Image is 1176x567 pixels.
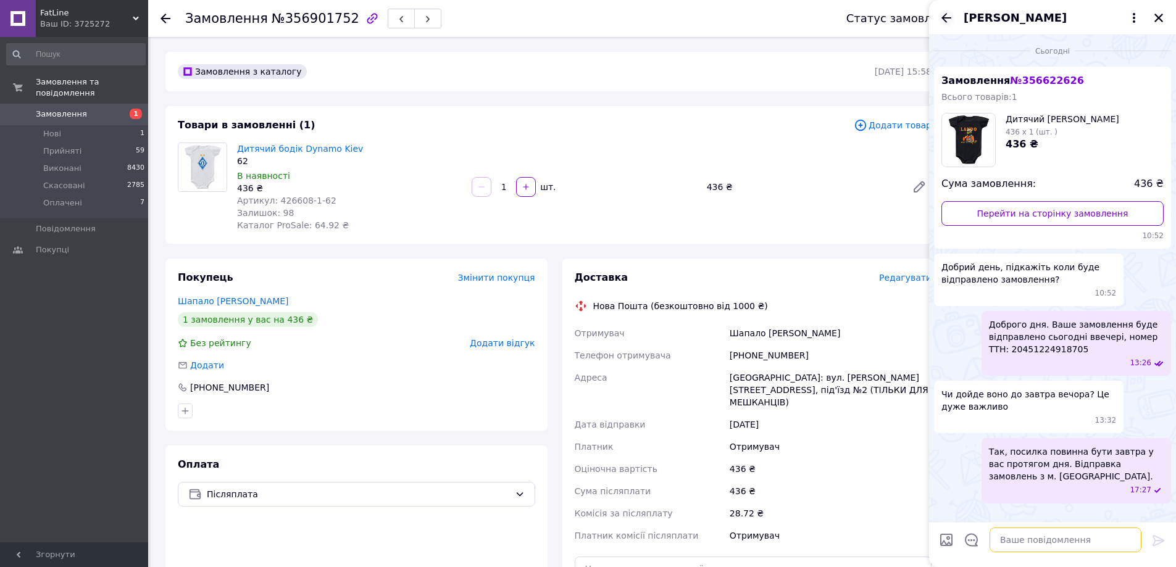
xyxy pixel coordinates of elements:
[575,328,625,338] span: Отримувач
[272,11,359,26] span: №356901752
[43,197,82,209] span: Оплачені
[178,119,315,131] span: Товари в замовленні (1)
[189,381,270,394] div: [PHONE_NUMBER]
[727,344,934,366] div: [PHONE_NUMBER]
[575,420,646,429] span: Дата відправки
[36,109,87,120] span: Замовлення
[1006,128,1057,136] span: 436 x 1 (шт. )
[875,67,932,77] time: [DATE] 15:58
[1006,138,1038,150] span: 436 ₴
[1095,288,1117,299] span: 10:52 12.08.2025
[40,19,148,30] div: Ваш ID: 3725272
[939,10,954,25] button: Назад
[1095,415,1117,426] span: 13:32 12.08.2025
[140,128,144,139] span: 1
[575,350,671,360] span: Телефон отримувача
[727,524,934,547] div: Отримувач
[537,181,557,193] div: шт.
[1134,177,1164,191] span: 436 ₴
[207,487,510,501] span: Післяплата
[879,273,932,283] span: Редагувати
[941,388,1116,413] span: Чи дойде воно до завтра вечора? Це дуже важливо
[43,163,81,174] span: Виконані
[575,442,614,452] span: Платник
[702,178,902,196] div: 436 ₴
[907,175,932,199] a: Редагувати
[941,75,1084,86] span: Замовлення
[178,64,307,79] div: Замовлення з каталогу
[575,531,699,540] span: Платник комісії післяплати
[178,271,233,283] span: Покупець
[43,128,61,139] span: Нові
[1010,75,1083,86] span: № 356622626
[727,502,934,524] div: 28.72 ₴
[6,43,146,65] input: Пошук
[470,338,535,348] span: Додати відгук
[1006,113,1119,125] span: Дитячий [PERSON_NAME]
[161,12,170,25] div: Повернутися назад
[237,220,349,230] span: Каталог ProSale: 64.92 ₴
[237,144,363,154] a: Дитячий бодік Dynamo Kiev
[989,445,1164,482] span: Так, посилка повинна бути завтра у вас протягом дня. Відправка замовлень з м. [GEOGRAPHIC_DATA].
[575,486,651,496] span: Сума післяплати
[1151,10,1166,25] button: Закрити
[964,10,1067,26] span: [PERSON_NAME]
[127,180,144,191] span: 2785
[575,373,607,383] span: Адреса
[1030,46,1075,57] span: Сьогодні
[237,155,462,167] div: 62
[36,244,69,255] span: Покупці
[178,312,318,327] div: 1 замовлення у вас на 436 ₴
[727,458,934,480] div: 436 ₴
[727,322,934,344] div: Шапало [PERSON_NAME]
[575,464,657,474] span: Оціночна вартість
[941,177,1036,191] span: Сума замовлення:
[190,360,224,370] span: Додати
[237,208,294,218] span: Залишок: 98
[941,261,1116,286] span: Добрий день, підкажіть коли буде відправлено замовлення?
[237,182,462,194] div: 436 ₴
[458,273,535,283] span: Змінити покупця
[727,480,934,502] div: 436 ₴
[941,201,1164,226] a: Перейти на сторінку замовлення
[136,146,144,157] span: 59
[130,109,142,119] span: 1
[989,318,1164,355] span: Доброго дня. Ваше замовлення буде відправлено сьогодні ввечері, номер ТТН: 20451224918705
[934,44,1171,57] div: 12.08.2025
[942,114,995,167] img: 6783629032_w160_h160_dityachij-bodik-lando.jpg
[178,458,219,470] span: Оплата
[237,196,336,205] span: Артикул: 426608-1-62
[1130,358,1151,368] span: 13:26 12.08.2025
[941,92,1017,102] span: Всього товарів: 1
[36,77,148,99] span: Замовлення та повідомлення
[178,143,227,191] img: Дитячий бодік Dynamo Kiev
[727,366,934,413] div: [GEOGRAPHIC_DATA]: вул. [PERSON_NAME][STREET_ADDRESS], під'їзд №2 (ТІЛЬКИ ДЛЯ МЕШКАНЦІВ)
[727,436,934,458] div: Отримувач
[964,532,980,548] button: Відкрити шаблони відповідей
[190,338,251,348] span: Без рейтингу
[727,413,934,436] div: [DATE]
[575,271,628,283] span: Доставка
[575,508,673,518] span: Комісія за післяплату
[1130,485,1151,495] span: 17:27 12.08.2025
[237,171,290,181] span: В наявності
[185,11,268,26] span: Замовлення
[590,300,771,312] div: Нова Пошта (безкоштовно від 1000 ₴)
[127,163,144,174] span: 8430
[43,180,85,191] span: Скасовані
[36,223,96,234] span: Повідомлення
[846,12,960,25] div: Статус замовлення
[178,296,289,306] a: Шапало [PERSON_NAME]
[854,118,932,132] span: Додати товар
[140,197,144,209] span: 7
[964,10,1141,26] button: [PERSON_NAME]
[40,7,133,19] span: FatLine
[941,231,1164,241] span: 10:52 12.08.2025
[43,146,81,157] span: Прийняті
